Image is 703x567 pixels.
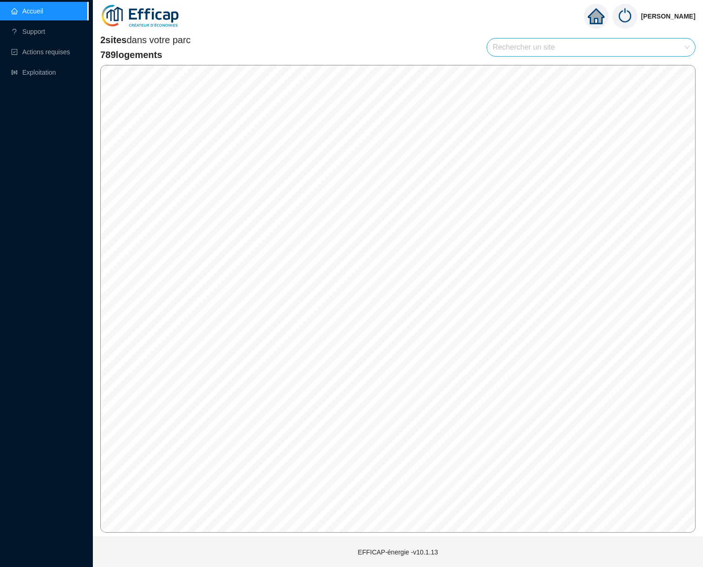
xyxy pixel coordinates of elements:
span: check-square [11,49,18,55]
a: homeAccueil [11,7,43,15]
span: EFFICAP-énergie - v10.1.13 [358,548,438,556]
a: slidersExploitation [11,69,56,76]
a: questionSupport [11,28,45,35]
span: dans votre parc [100,33,191,46]
span: home [588,8,605,25]
span: [PERSON_NAME] [641,1,696,31]
span: 789 logements [100,48,191,61]
img: power [612,4,638,29]
span: 2 sites [100,35,127,45]
span: Actions requises [22,48,70,56]
canvas: Map [101,65,695,532]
